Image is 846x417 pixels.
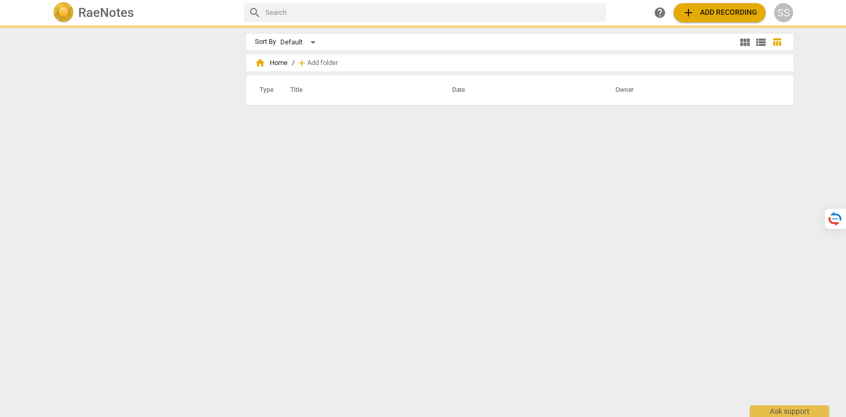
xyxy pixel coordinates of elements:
[251,76,278,105] th: Type
[772,37,782,47] span: table_chart
[439,76,603,105] th: Date
[603,76,782,105] th: Owner
[774,3,793,22] button: SS
[53,2,236,23] a: LogoRaeNotes
[750,405,829,417] div: Ask support
[297,58,307,68] span: add
[307,59,338,67] span: Add folder
[255,38,276,46] div: Sort By
[650,3,669,22] a: Help
[753,34,769,50] button: List view
[769,34,785,50] button: Table view
[280,34,319,51] div: Default
[682,6,757,19] span: Add recording
[249,6,261,19] span: search
[739,36,751,49] span: view_module
[654,6,666,19] span: help
[53,2,74,23] img: Logo
[265,4,602,21] input: Search
[737,34,753,50] button: Tile view
[674,3,766,22] button: Upload
[278,76,439,105] th: Title
[78,5,134,20] h2: RaeNotes
[255,58,265,68] span: home
[755,36,767,49] span: view_list
[292,59,295,67] span: /
[682,6,695,19] span: add
[255,58,288,68] span: Home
